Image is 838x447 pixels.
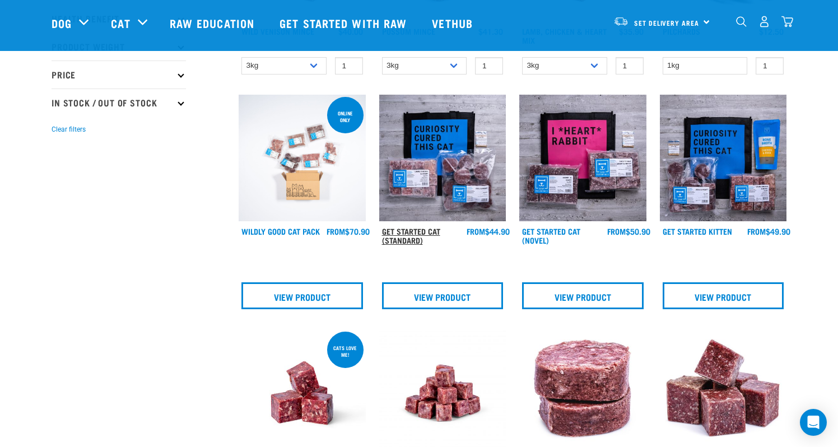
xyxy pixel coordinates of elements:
[800,409,827,436] div: Open Intercom Messenger
[475,57,503,74] input: 1
[616,57,644,74] input: 1
[467,227,510,236] div: $44.90
[52,60,186,89] p: Price
[335,57,363,74] input: 1
[613,16,628,26] img: van-moving.png
[663,229,732,233] a: Get Started Kitten
[52,89,186,117] p: In Stock / Out Of Stock
[467,229,485,233] span: FROM
[663,282,784,309] a: View Product
[758,16,770,27] img: user.png
[327,105,364,128] div: ONLINE ONLY
[747,229,766,233] span: FROM
[241,282,363,309] a: View Product
[607,227,650,236] div: $50.90
[522,229,580,242] a: Get Started Cat (Novel)
[607,229,626,233] span: FROM
[268,1,421,45] a: Get started with Raw
[421,1,487,45] a: Vethub
[747,227,790,236] div: $49.90
[781,16,793,27] img: home-icon@2x.png
[382,229,440,242] a: Get Started Cat (Standard)
[327,229,345,233] span: FROM
[634,21,699,25] span: Set Delivery Area
[379,95,506,222] img: Assortment Of Raw Essential Products For Cats Including, Blue And Black Tote Bag With "Curiosity ...
[382,282,504,309] a: View Product
[327,227,370,236] div: $70.90
[736,16,747,27] img: home-icon-1@2x.png
[327,339,364,363] div: Cats love me!
[519,95,646,222] img: Assortment Of Raw Essential Products For Cats Including, Pink And Black Tote Bag With "I *Heart* ...
[756,57,784,74] input: 1
[239,95,366,222] img: Cat 0 2sec
[660,95,787,222] img: NSP Kitten Update
[52,15,72,31] a: Dog
[522,282,644,309] a: View Product
[159,1,268,45] a: Raw Education
[111,15,130,31] a: Cat
[52,124,86,134] button: Clear filters
[241,229,320,233] a: Wildly Good Cat Pack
